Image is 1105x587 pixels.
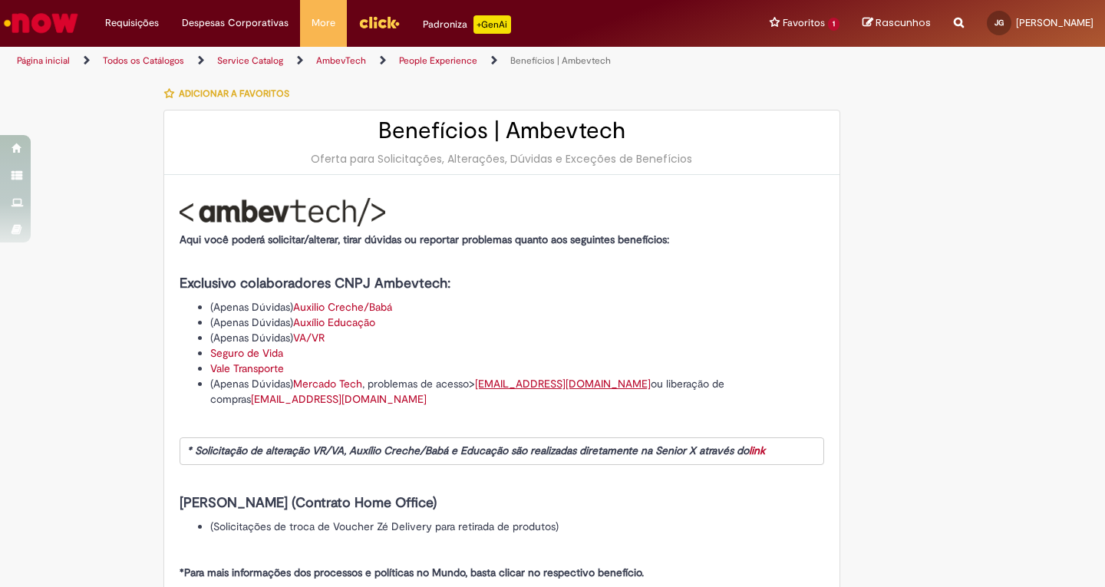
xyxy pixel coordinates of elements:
a: Benefícios | Ambevtech [510,54,611,67]
span: More [312,15,335,31]
a: link [749,444,765,457]
button: Adicionar a Favoritos [163,77,298,110]
span: JG [995,18,1004,28]
h2: Benefícios | Ambevtech [180,118,824,143]
div: Padroniza [423,15,511,34]
strong: *Para mais informações dos processos e políticas no Mundo, basta clicar no respectivo benefício. [180,566,644,579]
a: Rascunhos [863,16,931,31]
em: * Solicitação de alteração VR/VA, Auxílio Creche/Babá e Educação são realizadas diretamente na Se... [187,444,765,457]
a: Seguro de Vida [210,346,283,360]
a: People Experience [399,54,477,67]
span: [PERSON_NAME] [1016,16,1093,29]
a: [EMAIL_ADDRESS][DOMAIN_NAME] [251,392,427,406]
span: Despesas Corporativas [182,15,289,31]
a: Mercado Tech [293,377,362,391]
li: (Apenas Dúvidas) [210,299,824,315]
a: Página inicial [17,54,70,67]
img: click_logo_yellow_360x200.png [358,11,400,34]
li: (Apenas Dúvidas) , problemas de acesso> ou liberação de compras [210,376,824,407]
a: Service Catalog [217,54,283,67]
strong: Exclusivo colaboradores CNPJ Ambevtech: [180,275,450,292]
a: [EMAIL_ADDRESS][DOMAIN_NAME] [475,377,651,391]
a: Auxílio Educação [293,315,375,329]
span: Favoritos [783,15,825,31]
a: VA/VR [293,331,325,345]
strong: [PERSON_NAME] (Contrato Home Office) [180,494,437,512]
li: (Apenas Dúvidas) [210,330,824,345]
img: ServiceNow [2,8,81,38]
span: Adicionar a Favoritos [179,87,289,100]
a: Auxilio Creche/Babá [293,300,392,314]
strong: Aqui você poderá solicitar/alterar, tirar dúvidas ou reportar problemas quanto aos seguintes bene... [180,232,669,246]
ul: Trilhas de página [12,47,725,75]
span: Requisições [105,15,159,31]
span: Rascunhos [876,15,931,30]
li: (Solicitações de troca de Voucher Zé Delivery para retirada de produtos) [210,519,824,534]
p: +GenAi [473,15,511,34]
a: Todos os Catálogos [103,54,184,67]
a: AmbevTech [316,54,366,67]
a: Vale Transporte [210,361,284,375]
span: 1 [828,18,839,31]
div: Oferta para Solicitações, Alterações, Dúvidas e Exceções de Benefícios [180,151,824,167]
li: (Apenas Dúvidas) [210,315,824,330]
